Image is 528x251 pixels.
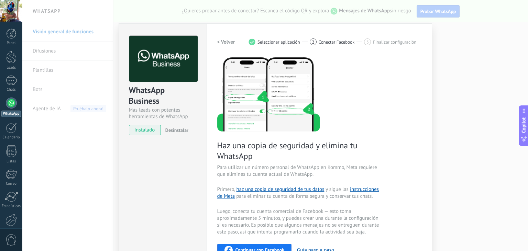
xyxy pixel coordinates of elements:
h2: < Volver [217,39,235,45]
img: delete personal phone [217,56,320,132]
span: Copilot [520,117,527,133]
span: Conectar Facebook [319,39,355,45]
div: WhatsApp [1,111,21,117]
span: Luego, conecta tu cuenta comercial de Facebook — esto toma aproximadamente 5 minutos, y puedes cr... [217,208,381,236]
span: Primero, y sigue las para eliminar tu cuenta de forma segura y conservar tus chats. [217,186,381,200]
span: Desinstalar [165,127,188,133]
div: Listas [1,159,21,164]
div: WhatsApp Business [129,85,197,107]
span: Haz una copia de seguridad y elimina tu WhatsApp [217,140,381,161]
a: instrucciones de Meta [217,186,379,199]
button: Desinstalar [163,125,188,135]
div: Panel [1,41,21,45]
span: instalado [129,125,161,135]
div: Correo [1,182,21,186]
span: Para utilizar un número personal de WhatsApp en Kommo, Meta requiere que elimines tu cuenta actua... [217,164,381,178]
a: haz una copia de seguridad de tus datos [236,186,324,193]
span: 3 [366,39,369,45]
span: 2 [312,39,314,45]
div: Calendario [1,135,21,140]
div: Chats [1,88,21,92]
img: logo_main.png [129,36,198,82]
span: Seleccionar aplicación [257,39,300,45]
span: Finalizar configuración [373,39,416,45]
button: < Volver [217,36,235,48]
div: Leads [1,66,21,70]
div: Estadísticas [1,204,21,208]
div: Más leads con potentes herramientas de WhatsApp [129,107,197,120]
